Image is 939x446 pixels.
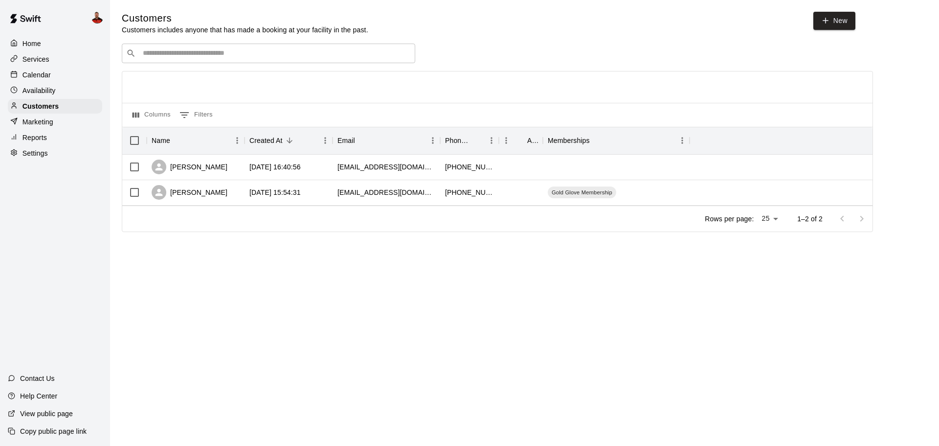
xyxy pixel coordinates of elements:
[333,127,440,154] div: Email
[20,374,55,383] p: Contact Us
[590,134,604,147] button: Sort
[249,188,301,197] div: 2025-08-22 15:54:31
[22,117,53,127] p: Marketing
[318,133,333,148] button: Menu
[283,134,296,147] button: Sort
[527,127,538,154] div: Age
[245,127,333,154] div: Created At
[8,68,102,82] a: Calendar
[122,25,368,35] p: Customers includes anyone that has made a booking at your facility in the past.
[425,133,440,148] button: Menu
[230,133,245,148] button: Menu
[130,107,173,123] button: Select columns
[152,185,227,200] div: [PERSON_NAME]
[758,211,782,226] div: 25
[20,426,87,436] p: Copy public page link
[22,101,59,111] p: Customers
[548,187,616,198] div: Gold Glove Membership
[22,70,51,80] p: Calendar
[249,127,283,154] div: Created At
[20,409,73,419] p: View public page
[813,12,855,30] a: New
[8,130,102,145] a: Reports
[170,134,184,147] button: Sort
[543,127,690,154] div: Memberships
[337,127,355,154] div: Email
[548,188,616,196] span: Gold Glove Membership
[22,39,41,48] p: Home
[499,133,514,148] button: Menu
[177,107,215,123] button: Show filters
[20,391,57,401] p: Help Center
[22,133,47,142] p: Reports
[91,12,103,23] img: Ryan Nail
[122,12,368,25] h5: Customers
[22,54,49,64] p: Services
[470,134,484,147] button: Sort
[89,8,110,27] div: Ryan Nail
[147,127,245,154] div: Name
[705,214,754,224] p: Rows per page:
[337,162,435,172] div: mattodland2@gmail.com
[152,127,170,154] div: Name
[8,52,102,67] a: Services
[484,133,499,148] button: Menu
[337,188,435,197] div: ryannail@outlook.com
[8,99,102,114] a: Customers
[8,83,102,98] a: Availability
[445,127,470,154] div: Phone Number
[355,134,369,147] button: Sort
[548,127,590,154] div: Memberships
[152,160,227,174] div: [PERSON_NAME]
[8,36,102,51] a: Home
[8,146,102,161] a: Settings
[797,214,823,224] p: 1–2 of 2
[122,44,415,63] div: Search customers by name or email
[249,162,301,172] div: 2025-08-26 16:40:56
[445,162,494,172] div: +15152930668
[22,148,48,158] p: Settings
[499,127,543,154] div: Age
[675,133,690,148] button: Menu
[514,134,527,147] button: Sort
[22,86,56,95] p: Availability
[445,188,494,197] div: +16417572030
[440,127,499,154] div: Phone Number
[8,115,102,129] a: Marketing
